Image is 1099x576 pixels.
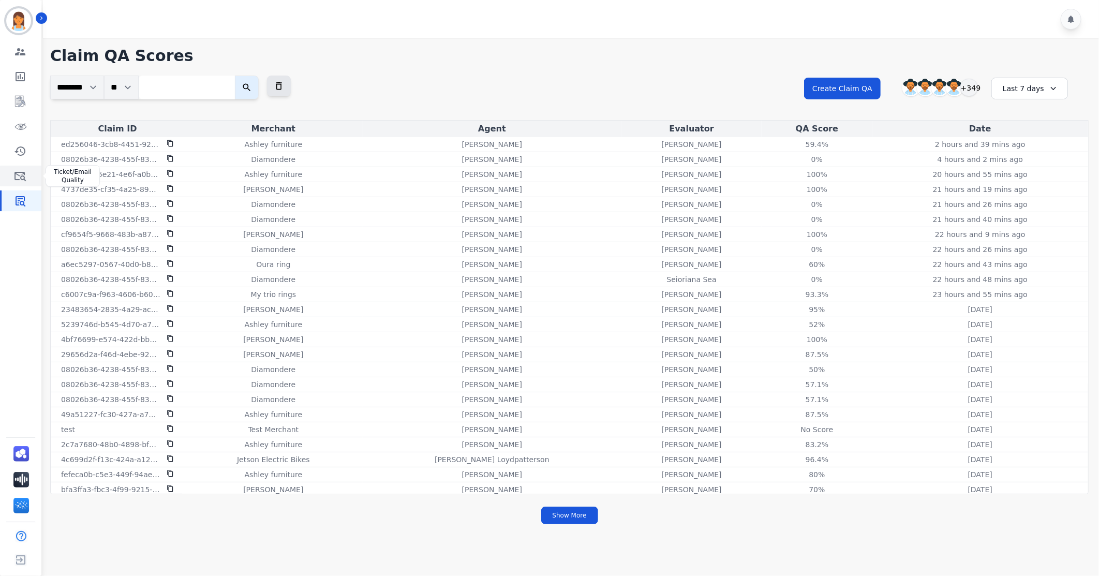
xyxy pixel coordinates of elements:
p: [PERSON_NAME] [243,484,303,495]
p: [PERSON_NAME] [462,229,522,240]
p: [PERSON_NAME] [462,334,522,345]
p: [PERSON_NAME] Loydpatterson [435,454,549,465]
p: [PERSON_NAME] [462,484,522,495]
p: 2c7a7680-48b0-4898-bf2d-6a31e957dc89 [61,439,160,450]
h1: Claim QA Scores [50,47,1089,65]
p: Diamondere [251,154,295,165]
p: [PERSON_NAME] [462,349,522,360]
p: [DATE] [968,469,992,480]
div: 96.4% [794,454,840,465]
p: cf9654f5-9668-483b-a876-e0006aa8fbce [61,229,160,240]
p: 08026b36-4238-455f-832e-bcdcc263af9a [61,154,160,165]
p: 22 hours and 48 mins ago [933,274,1028,285]
p: [PERSON_NAME] [462,364,522,375]
p: [PERSON_NAME] [662,334,722,345]
p: [PERSON_NAME] [462,259,522,270]
p: 22 hours and 43 mins ago [933,259,1028,270]
p: [PERSON_NAME] [662,259,722,270]
p: 08026b36-4238-455f-832e-bcdcc263af9a [61,214,160,225]
p: [PERSON_NAME] [243,334,303,345]
p: [PERSON_NAME] [662,484,722,495]
p: 23483654-2835-4a29-aca0-4e10f1d63222 [61,304,160,315]
p: Ashley furniture [245,469,302,480]
p: dd1dfabc-6e21-4e6f-a0bd-137011f4ed52 [61,169,160,180]
p: [DATE] [968,484,992,495]
p: [DATE] [968,409,992,420]
p: 49a51227-fc30-427a-a7b5-930f7a57b429 [61,409,160,420]
p: 08026b36-4238-455f-832e-bcdcc263af9a [61,199,160,210]
p: 4c699d2f-f13c-424a-a12b-d592af2a63b2 [61,454,160,465]
p: [DATE] [968,349,992,360]
p: [PERSON_NAME] [243,304,303,315]
p: [PERSON_NAME] [662,244,722,255]
p: [PERSON_NAME] [462,304,522,315]
p: [PERSON_NAME] [243,229,303,240]
p: [PERSON_NAME] [662,199,722,210]
p: Diamondere [251,274,295,285]
div: Claim ID [53,123,182,135]
p: [PERSON_NAME] [462,139,522,150]
p: [PERSON_NAME] [462,289,522,300]
button: Create Claim QA [804,78,881,99]
p: [PERSON_NAME] [462,169,522,180]
p: 20 hours and 55 mins ago [933,169,1028,180]
p: [DATE] [968,439,992,450]
p: [PERSON_NAME] [662,454,722,465]
div: 100% [794,229,840,240]
button: Show More [541,507,598,524]
div: Last 7 days [991,78,1068,99]
p: [DATE] [968,454,992,465]
p: [PERSON_NAME] [662,154,722,165]
div: 100% [794,334,840,345]
p: 08026b36-4238-455f-832e-bcdcc263af9a [61,379,160,390]
p: a6ec5297-0567-40d0-b81f-8e59e01dd74e [61,259,160,270]
div: Agent [365,123,620,135]
p: [DATE] [968,304,992,315]
p: [PERSON_NAME] [462,379,522,390]
p: 21 hours and 40 mins ago [933,214,1028,225]
p: Diamondere [251,199,295,210]
p: [PERSON_NAME] [662,304,722,315]
div: 93.3% [794,289,840,300]
p: [PERSON_NAME] [662,229,722,240]
img: Bordered avatar [6,8,31,33]
p: test [61,424,75,435]
p: [PERSON_NAME] [462,439,522,450]
p: Ashley furniture [245,439,302,450]
p: [PERSON_NAME] [462,394,522,405]
p: [PERSON_NAME] [662,184,722,195]
div: +349 [960,79,978,96]
div: 50% [794,364,840,375]
p: 08026b36-4238-455f-832e-bcdcc263af9a [61,394,160,405]
div: 70% [794,484,840,495]
p: Ashley furniture [245,409,302,420]
p: Diamondere [251,244,295,255]
p: 21 hours and 26 mins ago [933,199,1028,210]
p: 22 hours and 9 mins ago [935,229,1025,240]
p: 22 hours and 26 mins ago [933,244,1028,255]
div: 60% [794,259,840,270]
p: fefeca0b-c5e3-449f-94ae-6e74091dcd64 [61,469,160,480]
p: Ashley furniture [245,169,302,180]
p: 4737de35-cf35-4a25-898c-0d8025ca9174 [61,184,160,195]
div: 95% [794,304,840,315]
div: QA Score [764,123,870,135]
div: 87.5% [794,349,840,360]
div: 59.4% [794,139,840,150]
p: 21 hours and 19 mins ago [933,184,1028,195]
p: 4 hours and 2 mins ago [938,154,1023,165]
p: 4bf76699-e574-422d-bb23-a9634ba82540 [61,334,160,345]
p: Diamondere [251,214,295,225]
div: Evaluator [623,123,760,135]
div: 0% [794,214,840,225]
p: [PERSON_NAME] [662,409,722,420]
p: [PERSON_NAME] [662,214,722,225]
p: My trio rings [251,289,296,300]
p: c6007c9a-f963-4606-b607-0077c5758a6b [61,289,160,300]
p: 08026b36-4238-455f-832e-bcdcc263af9a [61,274,160,285]
div: 80% [794,469,840,480]
p: 5239746d-b545-4d70-a792-44f3b37551fd [61,319,160,330]
p: [PERSON_NAME] [662,139,722,150]
p: [PERSON_NAME] [662,379,722,390]
p: [PERSON_NAME] [243,349,303,360]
